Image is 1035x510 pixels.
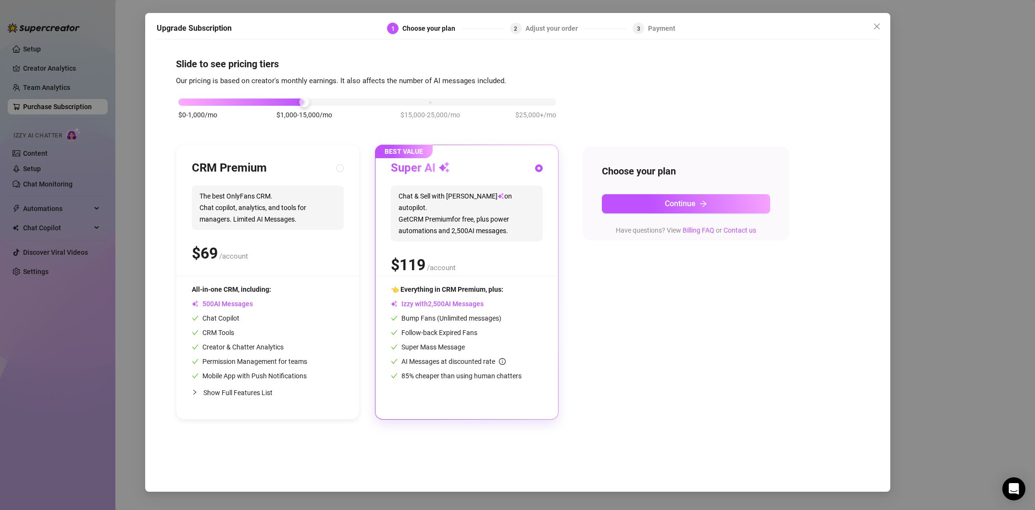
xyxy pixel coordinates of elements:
span: check [192,343,199,350]
h5: Upgrade Subscription [157,23,232,34]
div: Payment [648,23,675,34]
span: Our pricing is based on creator's monthly earnings. It also affects the number of AI messages inc... [176,76,506,85]
span: Close [869,23,885,30]
a: Billing FAQ [683,226,714,234]
h3: Super AI [391,161,450,176]
span: 1 [391,25,394,32]
div: Adjust your order [525,23,583,34]
button: Continuearrow-right [602,194,770,213]
span: 2 [514,25,517,32]
span: $ [192,244,218,262]
a: Contact us [723,226,756,234]
span: BEST VALUE [375,145,433,158]
span: Show Full Features List [203,389,273,397]
span: Chat & Sell with [PERSON_NAME] on autopilot. Get CRM Premium for free, plus power automations and... [391,186,543,241]
span: Izzy with AI Messages [391,300,484,308]
span: $15,000-25,000/mo [400,110,460,120]
span: Creator & Chatter Analytics [192,343,284,351]
span: close [873,23,881,30]
h3: CRM Premium [192,161,267,176]
span: check [391,329,398,336]
span: Follow-back Expired Fans [391,329,477,336]
div: Choose your plan [402,23,461,34]
span: /account [427,263,456,272]
span: check [192,329,199,336]
span: $ [391,256,425,274]
div: Open Intercom Messenger [1002,477,1025,500]
span: AI Messages [192,300,253,308]
span: check [391,314,398,321]
span: check [192,314,199,321]
div: Show Full Features List [192,381,344,404]
h4: Choose your plan [602,164,770,177]
span: $25,000+/mo [515,110,556,120]
span: check [391,343,398,350]
span: Bump Fans (Unlimited messages) [391,314,501,322]
span: Chat Copilot [192,314,239,322]
span: Have questions? View or [616,226,756,234]
span: All-in-one CRM, including: [192,286,271,293]
span: Permission Management for teams [192,358,307,365]
span: $1,000-15,000/mo [276,110,332,120]
span: The best OnlyFans CRM. Chat copilot, analytics, and tools for managers. Limited AI Messages. [192,186,344,230]
span: 👈 Everything in CRM Premium, plus: [391,286,503,293]
span: info-circle [499,358,506,364]
button: Close [869,19,885,34]
span: collapsed [192,389,198,395]
span: arrow-right [699,199,707,207]
span: 85% cheaper than using human chatters [391,372,522,380]
span: Mobile App with Push Notifications [192,372,307,380]
span: $0-1,000/mo [178,110,217,120]
span: /account [219,252,248,261]
span: 3 [636,25,640,32]
span: check [192,358,199,364]
span: AI Messages at discounted rate [401,358,506,365]
span: check [391,358,398,364]
span: CRM Tools [192,329,234,336]
h4: Slide to see pricing tiers [176,57,860,70]
span: check [391,372,398,379]
span: check [192,372,199,379]
span: Super Mass Message [391,343,465,351]
span: Continue [665,199,696,208]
